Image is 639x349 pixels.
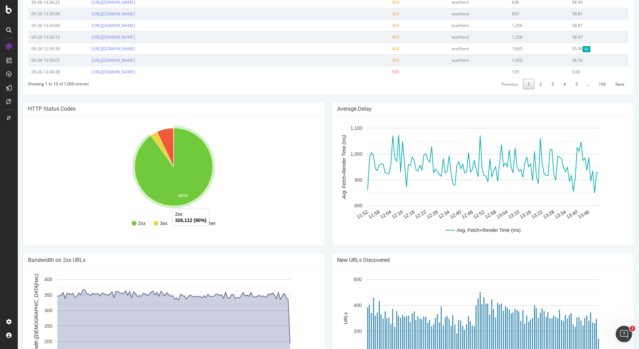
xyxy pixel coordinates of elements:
text: 12:28 [408,209,421,220]
a: [URL][DOMAIN_NAME] [74,69,117,75]
span: Gzipped Content [565,46,573,52]
a: 3 [529,79,541,89]
a: 5 [553,79,564,89]
text: 400 [27,277,35,282]
text: 11:58 [349,209,363,220]
td: 09-26 12:40:38 [10,66,70,78]
span: 404 [374,57,381,63]
text: 12:04 [361,209,375,220]
span: 404 [374,34,381,40]
td: text/html [430,31,491,43]
a: [URL][DOMAIN_NAME] [74,23,117,28]
text: 600 [336,277,344,282]
text: 12:10 [373,209,386,220]
iframe: Intercom live chat [616,326,632,342]
text: 13:04 [478,209,491,220]
text: 300 [27,308,35,313]
text: 400 [336,303,344,308]
svg: A chart. [10,121,302,241]
text: 12:40 [431,209,444,220]
text: 326,112 (90%) [157,218,189,223]
td: 09-26 13:26:13 [10,31,70,43]
text: 250 [27,323,35,329]
a: Previous [479,79,505,89]
td: 55.06 [551,43,611,54]
h4: Bandwidth on 2xx URLs [10,257,302,264]
a: 1 [505,79,517,89]
a: [URL][DOMAIN_NAME] [74,34,117,40]
text: 13:40 [547,209,561,220]
text: Other [186,221,198,226]
span: 404 [374,46,381,52]
h4: HTTP Status Codes [10,106,302,112]
text: 350 [27,292,35,297]
td: text/html [430,43,491,54]
text: 13:22 [512,209,526,220]
text: 13:16 [501,209,514,220]
td: 58.81 [551,8,611,19]
td: 1,050 [491,54,551,66]
text: 12:58 [466,209,479,220]
text: 3xx [142,221,150,226]
text: 11:52 [338,209,351,220]
text: 900 [336,177,345,182]
td: 1,665 [491,43,551,54]
text: 1,100 [332,125,344,131]
text: URLs [325,312,330,324]
td: 58.87 [551,19,611,31]
text: 13:34 [536,209,549,220]
h4: Average Delay [320,106,611,112]
text: 200 [27,339,35,344]
td: text/html [430,19,491,31]
td: 650 [491,8,551,19]
td: 58.97 [551,31,611,43]
text: Avg. Fetch+Render Time (ms) [323,135,329,199]
text: 1,000 [332,151,344,157]
text: 12:52 [454,209,468,220]
text: 2xx [157,211,165,217]
a: 100 [576,79,593,89]
td: 0.00 [551,66,611,78]
text: 12:22 [396,209,410,220]
span: 1 [630,326,635,331]
td: 1,256 [491,19,551,31]
span: 404 [374,11,381,17]
text: 90% [160,193,170,198]
td: 09-26 13:29:06 [10,19,70,31]
td: text/html [430,8,491,19]
a: [URL][DOMAIN_NAME] [74,11,117,17]
a: [URL][DOMAIN_NAME] [74,57,117,63]
div: Showing 1 to 10 of 1,000 entries [10,78,71,87]
text: Avg. Fetch+Render Time (ms) [439,227,503,233]
text: 13:46 [559,209,572,220]
a: Next [593,79,611,89]
text: 2xx [120,221,128,226]
td: 1,256 [491,31,551,43]
text: 200 [336,328,344,334]
span: 599 [374,69,381,75]
text: 13:10 [489,209,503,220]
a: 2 [517,79,529,89]
text: 13:28 [524,209,537,220]
td: 09-26 12:59:07 [10,54,70,66]
h4: New URLs Discovered [320,257,611,264]
span: 404 [374,23,381,28]
td: 135 [491,66,551,78]
td: 09-26 12:59:30 [10,43,70,54]
a: [URL][DOMAIN_NAME] [74,46,117,52]
svg: A chart. [320,121,611,241]
text: 800 [336,203,345,208]
text: 12:34 [420,209,433,220]
text: 12:16 [385,209,398,220]
a: 4 [541,79,553,89]
td: 58.76 [551,54,611,66]
td: 09-26 13:35:08 [10,8,70,19]
span: … [564,81,576,87]
text: 12:46 [443,209,456,220]
td: text/html [430,54,491,66]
